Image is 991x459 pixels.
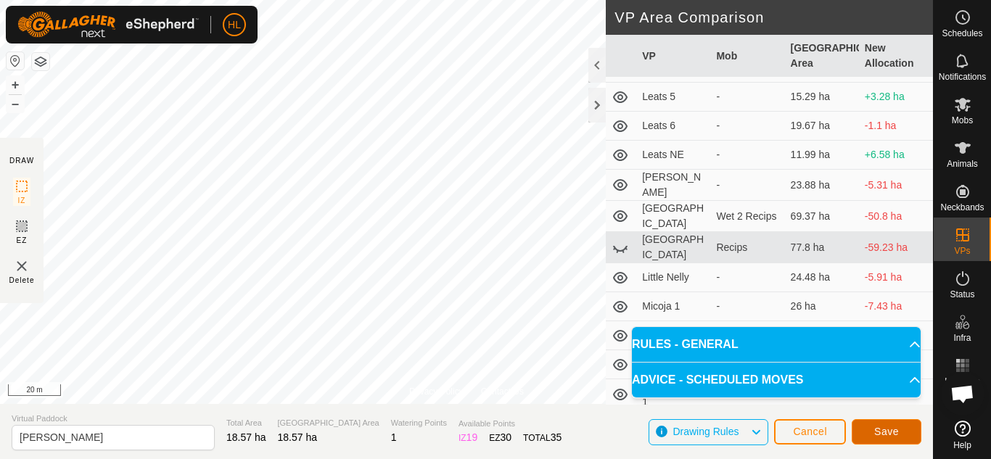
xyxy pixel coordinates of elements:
span: 19 [466,431,478,443]
td: -5.12 ha [859,321,933,350]
span: 30 [501,431,512,443]
span: Total Area [226,417,266,429]
th: VP [636,35,710,78]
span: 18.57 ha [278,431,318,443]
td: Micoja 2 [636,321,710,350]
button: Reset Map [7,52,24,70]
span: 35 [551,431,562,443]
td: Little Nelly [636,263,710,292]
div: DRAW [9,155,34,166]
td: [PERSON_NAME] [636,170,710,201]
div: TOTAL [523,430,562,445]
td: Leats 6 [636,112,710,141]
span: Animals [947,160,978,168]
span: Delete [9,275,35,286]
button: Save [852,419,921,444]
span: Status [950,290,974,299]
span: Save [874,426,899,437]
td: 24.48 ha [785,263,859,292]
span: Virtual Paddock [12,413,215,425]
td: +3.28 ha [859,83,933,112]
span: Drawing Rules [673,426,739,437]
td: 23.69 ha [785,321,859,350]
span: Help [953,441,971,450]
th: Mob [710,35,784,78]
td: [GEOGRAPHIC_DATA] [636,201,710,232]
button: + [7,76,24,94]
div: - [716,299,778,314]
span: 1 [391,431,397,443]
div: EZ [489,430,511,445]
button: Cancel [774,419,846,444]
p-accordion-header: ADVICE - SCHEDULED MOVES [632,363,921,397]
td: +6.58 ha [859,141,933,170]
div: - [716,118,778,133]
span: VPs [954,247,970,255]
td: 15.29 ha [785,83,859,112]
a: Contact Us [481,385,524,398]
td: -5.91 ha [859,263,933,292]
td: 23.88 ha [785,170,859,201]
span: ADVICE - SCHEDULED MOVES [632,371,803,389]
span: Schedules [942,29,982,38]
td: [GEOGRAPHIC_DATA] [636,232,710,263]
td: -7.43 ha [859,292,933,321]
h2: VP Area Comparison [614,9,933,26]
div: Wet 2 Recips [716,209,778,224]
button: – [7,95,24,112]
div: IZ [459,430,477,445]
span: Available Points [459,418,562,430]
span: EZ [17,235,28,246]
span: Mobs [952,116,973,125]
span: Notifications [939,73,986,81]
div: - [716,270,778,285]
td: 77.8 ha [785,232,859,263]
div: - [716,178,778,193]
div: - [716,147,778,162]
a: Open chat [941,372,984,415]
span: Watering Points [391,417,447,429]
img: VP [13,257,30,275]
span: HL [228,17,241,33]
span: Neckbands [940,203,984,212]
td: Leats 5 [636,83,710,112]
span: RULES - GENERAL [632,336,739,353]
td: -59.23 ha [859,232,933,263]
span: Infra [953,334,971,342]
td: -5.31 ha [859,170,933,201]
a: Help [934,415,991,455]
td: 26 ha [785,292,859,321]
img: Gallagher Logo [17,12,199,38]
td: Leats NE [636,141,710,170]
p-accordion-header: RULES - GENERAL [632,327,921,362]
span: 18.57 ha [226,431,266,443]
span: Cancel [793,426,827,437]
td: -1.1 ha [859,112,933,141]
button: Map Layers [32,53,49,70]
div: - [716,89,778,104]
td: 69.37 ha [785,201,859,232]
td: Micoja 1 [636,292,710,321]
span: [GEOGRAPHIC_DATA] Area [278,417,379,429]
a: Privacy Policy [409,385,464,398]
th: New Allocation [859,35,933,78]
div: Recips [716,240,778,255]
td: 11.99 ha [785,141,859,170]
span: IZ [18,195,26,206]
span: Heatmap [945,377,980,386]
td: -50.8 ha [859,201,933,232]
th: [GEOGRAPHIC_DATA] Area [785,35,859,78]
td: 19.67 ha [785,112,859,141]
